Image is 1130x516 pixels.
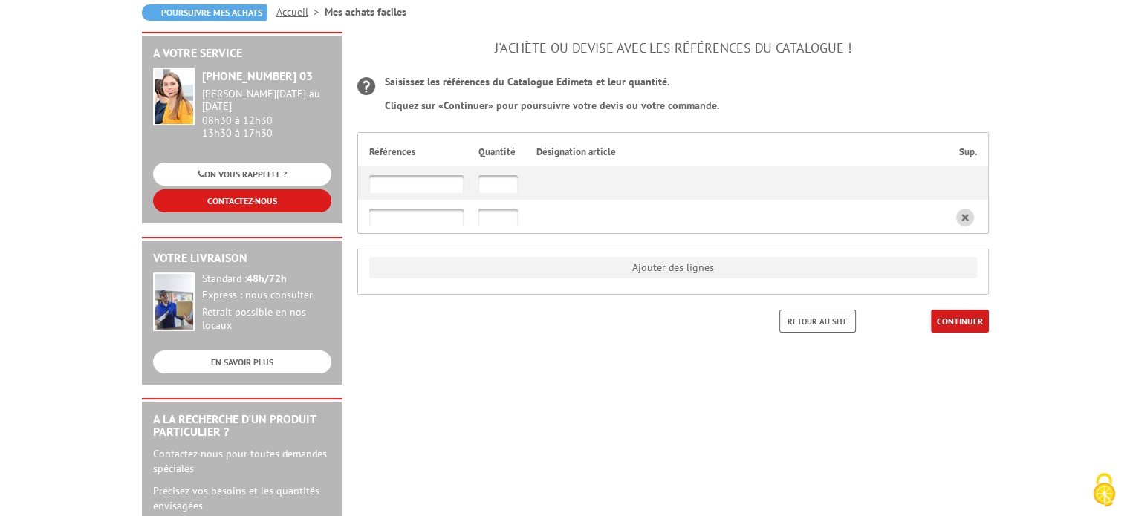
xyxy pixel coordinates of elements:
[325,4,406,19] li: Mes achats faciles
[153,483,331,513] p: Précisez vos besoins et les quantités envisagées
[153,350,331,373] a: EN SAVOIR PLUS
[1085,471,1123,509] img: Cookies (fenêtre modale)
[385,75,669,88] b: Saisissez les références du Catalogue Edimeta et leur quantité.
[369,257,977,278] a: Ajouter des lignes
[153,413,331,439] h2: A la recherche d'un produit particulier ?
[1078,466,1130,516] button: Cookies (fenêtre modale)
[202,306,331,333] div: Retrait possible en nos locaux
[247,272,287,285] strong: 48h/72h
[931,310,989,333] a: CONTINUER
[536,147,616,157] p: Désignation article
[202,272,331,286] div: Standard :
[153,272,195,331] img: widget-livraison.jpg
[202,88,331,139] div: 08h30 à 12h30 13h30 à 17h30
[153,189,331,212] a: CONTACTEZ-NOUS
[357,41,989,56] h1: J'achète ou devise avec les références du catalogue !
[276,5,325,19] a: Accueil
[202,68,313,83] strong: [PHONE_NUMBER] 03
[153,68,195,125] img: widget-service.jpg
[202,88,331,113] div: [PERSON_NAME][DATE] au [DATE]
[385,99,719,112] b: Cliquez sur «Continuer» pour poursuivre votre devis ou votre commande.
[153,446,331,476] p: Contactez-nous pour toutes demandes spéciales
[959,147,977,157] p: Sup.
[153,163,331,186] a: ON VOUS RAPPELLE ?
[779,310,856,333] a: Retour au site
[478,147,518,157] p: Quantité
[202,289,331,302] div: Express : nous consulter
[153,47,331,60] h2: A votre service
[142,4,267,21] a: Poursuivre mes achats
[369,147,464,157] p: Références
[153,252,331,265] h2: Votre livraison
